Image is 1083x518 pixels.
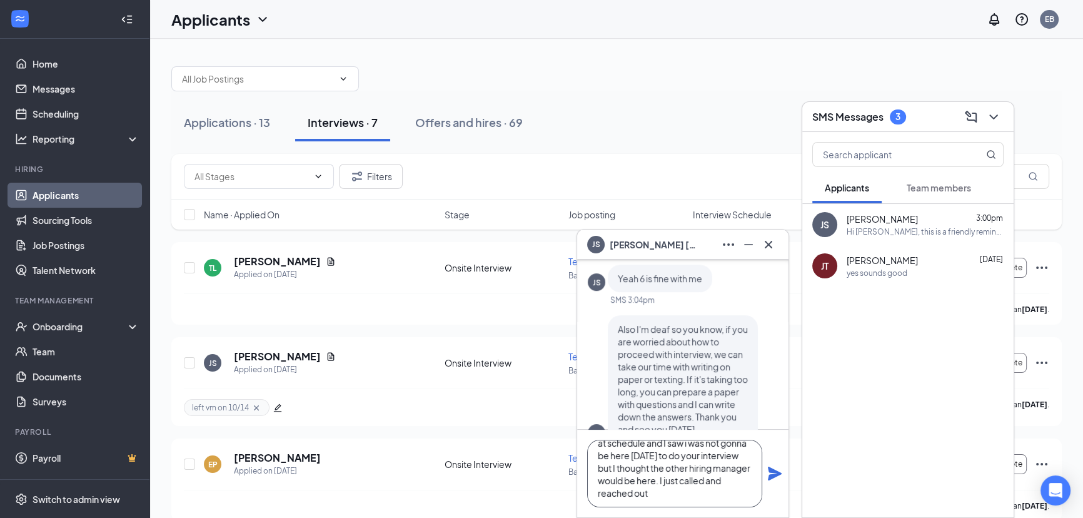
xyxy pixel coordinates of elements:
[194,170,308,183] input: All Stages
[1014,12,1029,27] svg: QuestionInfo
[961,107,981,127] button: ComposeMessage
[847,213,918,225] span: [PERSON_NAME]
[1045,14,1054,24] div: EB
[820,218,829,231] div: JS
[313,171,323,181] svg: ChevronDown
[825,182,869,193] span: Applicants
[568,452,628,464] span: Team Member
[986,109,1001,124] svg: ChevronDown
[610,238,697,251] span: [PERSON_NAME] [PERSON_NAME]
[593,277,601,288] div: JS
[33,76,139,101] a: Messages
[33,364,139,389] a: Documents
[15,427,137,437] div: Payroll
[33,445,139,470] a: PayrollCrown
[1022,501,1047,510] b: [DATE]
[208,459,218,470] div: EP
[33,133,140,145] div: Reporting
[182,72,333,86] input: All Job Postings
[895,111,900,122] div: 3
[738,235,758,255] button: Minimize
[15,164,137,175] div: Hiring
[209,358,217,368] div: JS
[987,12,1002,27] svg: Notifications
[1022,400,1047,409] b: [DATE]
[33,233,139,258] a: Job Postings
[33,320,129,333] div: Onboarding
[209,263,216,273] div: TL
[812,110,884,124] h3: SMS Messages
[761,237,776,252] svg: Cross
[964,109,979,124] svg: ComposeMessage
[234,255,321,268] h5: [PERSON_NAME]
[758,235,778,255] button: Cross
[568,256,628,267] span: Team Member
[847,226,1004,237] div: Hi [PERSON_NAME], this is a friendly reminder. Your meeting with Dairy Queen for Team Member at [...
[693,208,772,221] span: Interview Schedule
[326,352,336,362] svg: Document
[847,268,907,278] div: yes sounds good
[15,295,137,306] div: Team Management
[718,235,738,255] button: Ellipses
[821,260,829,272] div: JT
[15,320,28,333] svg: UserCheck
[1028,171,1038,181] svg: MagnifyingGlass
[33,258,139,283] a: Talent Network
[568,208,615,221] span: Job posting
[204,208,280,221] span: Name · Applied On
[984,107,1004,127] button: ChevronDown
[326,256,336,267] svg: Document
[273,404,282,412] span: edit
[568,365,685,376] p: Batavia DQ
[445,262,561,274] div: Onsite Interview
[234,350,321,363] h5: [PERSON_NAME]
[1022,305,1047,314] b: [DATE]
[568,467,685,477] p: Batavia DQ
[847,254,918,267] span: [PERSON_NAME]
[568,351,628,362] span: Team Member
[1034,260,1049,275] svg: Ellipses
[445,208,470,221] span: Stage
[1040,475,1070,505] div: Open Intercom Messenger
[255,12,270,27] svg: ChevronDown
[234,451,321,465] h5: [PERSON_NAME]
[15,493,28,505] svg: Settings
[618,273,702,284] span: Yeah 6 is fine with me
[980,255,1003,264] span: [DATE]
[33,339,139,364] a: Team
[813,143,961,166] input: Search applicant
[251,403,261,413] svg: Cross
[184,114,270,130] div: Applications · 13
[1034,355,1049,370] svg: Ellipses
[14,13,26,25] svg: WorkstreamLogo
[1034,457,1049,472] svg: Ellipses
[308,114,378,130] div: Interviews · 7
[171,9,250,30] h1: Applicants
[33,208,139,233] a: Sourcing Tools
[976,213,1003,223] span: 3:00pm
[192,402,249,413] span: left vm on 10/14
[121,13,133,26] svg: Collapse
[741,237,756,252] svg: Minimize
[587,440,762,507] textarea: Hey [PERSON_NAME], I was looking at schedule and I saw i was not gonna be here [DATE] to do your ...
[445,357,561,369] div: Onsite Interview
[610,295,655,305] div: SMS 3:04pm
[234,268,336,281] div: Applied on [DATE]
[445,458,561,470] div: Onsite Interview
[986,150,996,160] svg: MagnifyingGlass
[33,389,139,414] a: Surveys
[721,237,736,252] svg: Ellipses
[568,270,685,281] p: Batavia DQ
[907,182,971,193] span: Team members
[339,164,403,189] button: Filter Filters
[415,114,523,130] div: Offers and hires · 69
[338,74,348,84] svg: ChevronDown
[33,183,139,208] a: Applicants
[593,428,601,439] div: JS
[15,133,28,145] svg: Analysis
[234,363,336,376] div: Applied on [DATE]
[350,169,365,184] svg: Filter
[767,466,782,481] svg: Plane
[618,323,748,435] span: Also I'm deaf so you know, if you are worried about how to proceed with interview, we can take ou...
